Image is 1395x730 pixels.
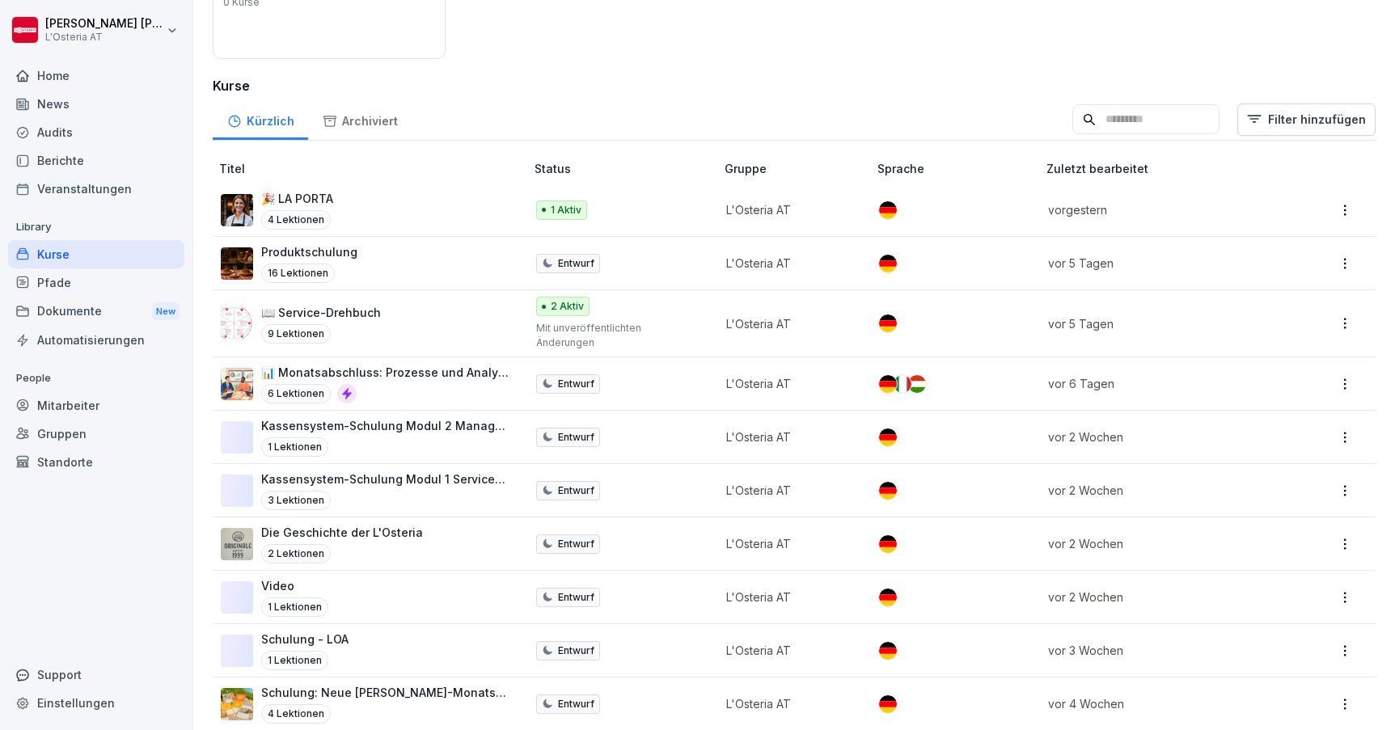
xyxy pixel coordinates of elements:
[558,697,594,711] p: Entwurf
[1048,428,1272,445] p: vor 2 Wochen
[8,268,184,297] a: Pfade
[8,297,184,327] a: DokumenteNew
[551,203,581,217] p: 1 Aktiv
[879,695,897,713] img: de.svg
[726,375,852,392] p: L'Osteria AT
[221,247,253,280] img: evvqdvc6cco3qg0pkrazofoz.png
[726,589,852,606] p: L'Osteria AT
[726,428,852,445] p: L'Osteria AT
[261,491,331,510] p: 3 Lektionen
[261,324,331,344] p: 9 Lektionen
[8,326,184,354] a: Automatisierungen
[261,704,331,724] p: 4 Lektionen
[558,377,594,391] p: Entwurf
[551,299,584,314] p: 2 Aktiv
[8,297,184,327] div: Dokumente
[8,448,184,476] a: Standorte
[8,240,184,268] a: Kurse
[879,589,897,606] img: de.svg
[8,175,184,203] a: Veranstaltungen
[1046,160,1291,177] p: Zuletzt bearbeitet
[894,375,911,393] img: it.svg
[1048,201,1272,218] p: vorgestern
[261,577,328,594] p: Video
[152,302,180,321] div: New
[221,688,253,720] img: w9ypthzlb1aks5381owlpmly.png
[8,118,184,146] a: Audits
[908,375,926,393] img: hu.svg
[8,391,184,420] div: Mitarbeiter
[261,544,331,563] p: 2 Lektionen
[261,597,328,617] p: 1 Lektionen
[726,255,852,272] p: L'Osteria AT
[308,99,412,140] a: Archiviert
[8,90,184,118] a: News
[8,420,184,448] div: Gruppen
[221,307,253,340] img: s7kfju4z3dimd9qxoiv1fg80.png
[213,99,308,140] a: Kürzlich
[879,314,897,332] img: de.svg
[261,651,328,670] p: 1 Lektionen
[1237,103,1376,136] button: Filter hinzufügen
[879,375,897,393] img: de.svg
[558,643,594,658] p: Entwurf
[1048,589,1272,606] p: vor 2 Wochen
[261,417,509,434] p: Kassensystem-Schulung Modul 2 Management
[219,160,528,177] p: Titel
[1048,375,1272,392] p: vor 6 Tagen
[726,315,852,332] p: L'Osteria AT
[879,642,897,660] img: de.svg
[877,160,1040,177] p: Sprache
[8,214,184,240] p: Library
[726,201,852,218] p: L'Osteria AT
[261,684,509,701] p: Schulung: Neue [PERSON_NAME]-Monatskartenprodukte
[261,210,331,230] p: 4 Lektionen
[261,437,328,457] p: 1 Lektionen
[1048,535,1272,552] p: vor 2 Wochen
[1048,255,1272,272] p: vor 5 Tagen
[261,384,331,403] p: 6 Lektionen
[879,201,897,219] img: de.svg
[879,482,897,500] img: de.svg
[1048,695,1272,712] p: vor 4 Wochen
[879,255,897,272] img: de.svg
[261,264,335,283] p: 16 Lektionen
[8,689,184,717] a: Einstellungen
[45,32,163,43] p: L'Osteria AT
[221,194,253,226] img: gildg6d9tgvhimvy0yxdwxtc.png
[726,642,852,659] p: L'Osteria AT
[558,590,594,605] p: Entwurf
[261,631,349,648] p: Schulung - LOA
[1048,642,1272,659] p: vor 3 Wochen
[221,528,253,560] img: yujp0c7ahwfpxqtsxyqiid1h.png
[45,17,163,31] p: [PERSON_NAME] [PERSON_NAME]
[558,483,594,498] p: Entwurf
[8,365,184,391] p: People
[8,660,184,689] div: Support
[261,190,333,207] p: 🎉 LA PORTA
[726,695,852,712] p: L'Osteria AT
[8,61,184,90] a: Home
[261,364,509,381] p: 📊 Monatsabschluss: Prozesse und Analysen
[726,535,852,552] p: L'Osteria AT
[558,430,594,445] p: Entwurf
[261,470,509,487] p: Kassensystem-Schulung Modul 1 Servicekräfte
[879,535,897,553] img: de.svg
[536,321,699,350] p: Mit unveröffentlichten Änderungen
[8,146,184,175] a: Berichte
[879,428,897,446] img: de.svg
[725,160,871,177] p: Gruppe
[261,243,357,260] p: Produktschulung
